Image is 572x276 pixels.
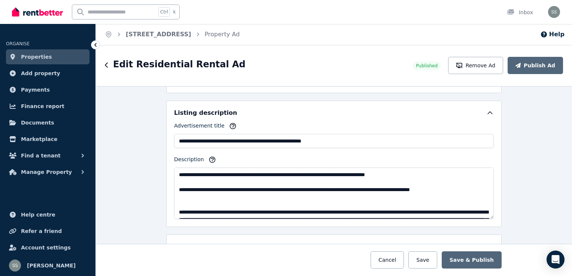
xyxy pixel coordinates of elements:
label: Advertisement title [174,122,225,132]
span: Payments [21,85,50,94]
a: Add property [6,66,89,81]
a: Property Ad [205,31,240,38]
span: Add property [21,69,60,78]
h1: Edit Residential Rental Ad [113,58,246,70]
button: Find a tenant [6,148,89,163]
button: Manage Property [6,165,89,180]
h5: Property Features [174,242,235,251]
button: Cancel [371,251,404,269]
span: Published [416,63,438,69]
span: Properties [21,52,52,61]
label: Description [174,156,204,166]
a: [STREET_ADDRESS] [126,31,191,38]
a: Help centre [6,207,89,222]
span: Documents [21,118,54,127]
a: Properties [6,49,89,64]
img: Sam Silvestro [548,6,560,18]
span: Ctrl [158,7,170,17]
span: ORGANISE [6,41,30,46]
button: Save [408,251,437,269]
span: Find a tenant [21,151,61,160]
a: Marketplace [6,132,89,147]
a: Account settings [6,240,89,255]
span: Marketplace [21,135,57,144]
img: Sam Silvestro [9,260,21,272]
span: Manage Property [21,168,72,177]
div: Open Intercom Messenger [547,251,565,269]
button: Remove Ad [448,57,503,74]
h5: Listing description [174,108,237,117]
nav: Breadcrumb [96,24,249,45]
img: RentBetter [12,6,63,18]
span: [PERSON_NAME] [27,261,76,270]
a: Refer a friend [6,224,89,239]
span: Account settings [21,243,71,252]
button: Save & Publish [442,251,502,269]
div: Inbox [507,9,533,16]
button: Help [540,30,565,39]
span: Refer a friend [21,227,62,236]
a: Payments [6,82,89,97]
button: Publish Ad [508,57,563,74]
span: k [173,9,176,15]
span: Finance report [21,102,64,111]
span: Help centre [21,210,55,219]
a: Finance report [6,99,89,114]
a: Documents [6,115,89,130]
